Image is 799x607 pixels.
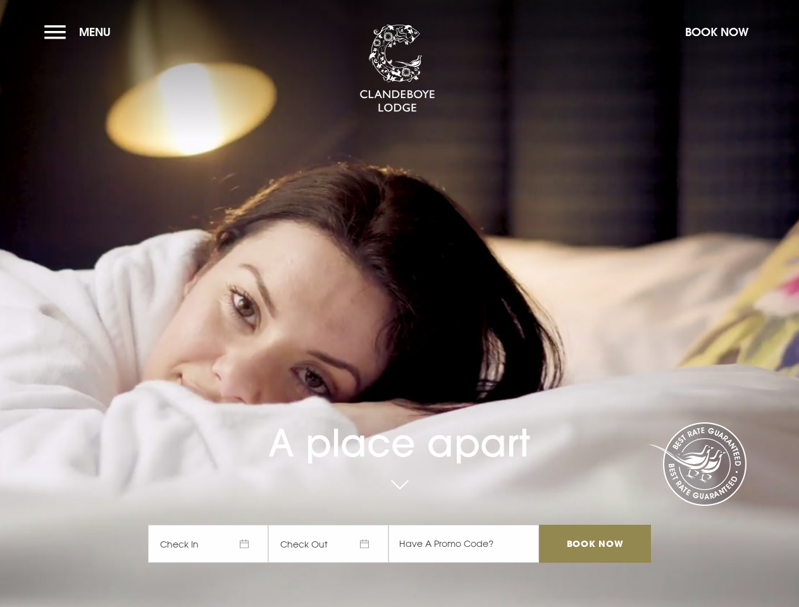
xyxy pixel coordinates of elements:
span: Check In [148,525,268,563]
span: Check Out [268,525,388,563]
input: Have A Promo Code? [388,525,539,563]
h1: A place apart [148,383,650,465]
span: Menu [79,25,111,39]
input: Book Now [539,525,650,563]
button: Menu [44,18,117,46]
button: Book Now [679,18,755,46]
img: Clandeboye Lodge [359,25,435,113]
